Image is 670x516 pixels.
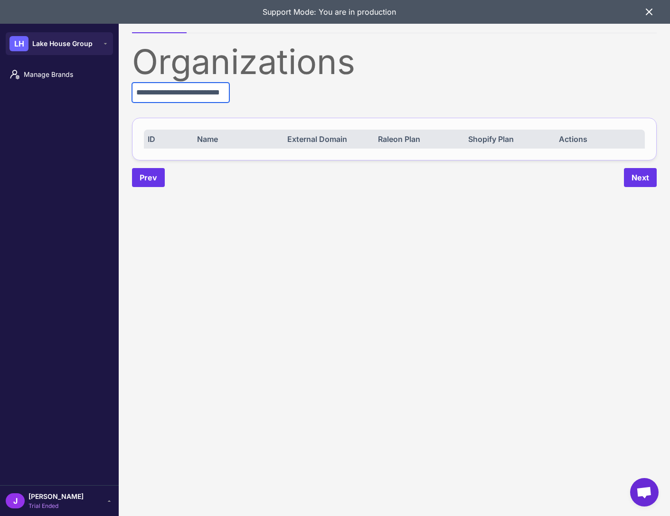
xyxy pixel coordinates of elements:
[378,133,460,145] div: Raleon Plan
[132,45,657,79] div: Organizations
[468,133,550,145] div: Shopify Plan
[24,69,107,80] span: Manage Brands
[197,133,279,145] div: Name
[4,65,115,84] a: Manage Brands
[559,133,641,145] div: Actions
[6,32,113,55] button: LHLake House Group
[630,478,659,507] div: Open chat
[28,491,84,502] span: [PERSON_NAME]
[287,133,369,145] div: External Domain
[9,36,28,51] div: LH
[6,493,25,508] div: J
[624,168,657,187] button: Next
[28,502,84,510] span: Trial Ended
[148,133,189,145] div: ID
[132,168,165,187] button: Prev
[32,38,93,49] span: Lake House Group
